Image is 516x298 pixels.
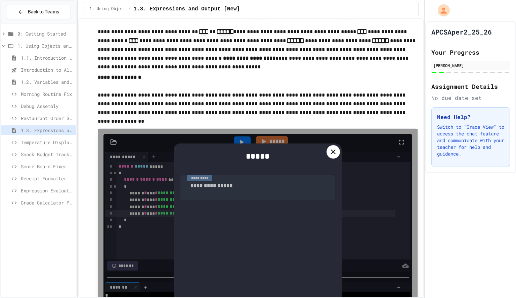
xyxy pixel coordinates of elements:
[17,42,74,49] span: 1. Using Objects and Methods
[21,103,74,110] span: Debug Assembly
[128,6,131,12] span: /
[431,94,510,102] div: No due date set
[21,175,74,182] span: Receipt Formatter
[133,5,240,13] span: 1.3. Expressions and Output [New]
[21,78,74,85] span: 1.2. Variables and Data Types
[437,113,504,121] h3: Need Help?
[431,82,510,91] h2: Assignment Details
[21,54,74,61] span: 1.1. Introduction to Algorithms, Programming, and Compilers
[431,27,492,37] h1: APCSAper2_25_26
[21,139,74,146] span: Temperature Display Fix
[21,163,74,170] span: Score Board Fixer
[28,8,59,15] span: Back to Teams
[21,127,74,134] span: 1.3. Expressions and Output [New]
[21,66,74,73] span: Introduction to Algorithms, Programming, and Compilers
[21,199,74,206] span: Grade Calculator Pro
[21,91,74,98] span: Morning Routine Fix
[89,6,126,12] span: 1. Using Objects and Methods
[6,5,71,19] button: Back to Teams
[17,30,74,37] span: 0: Getting Started
[437,124,504,157] p: Switch to "Grade View" to access the chat feature and communicate with your teacher for help and ...
[433,62,508,68] div: [PERSON_NAME]
[431,3,451,18] div: My Account
[431,48,510,57] h2: Your Progress
[21,115,74,122] span: Restaurant Order System
[21,151,74,158] span: Snack Budget Tracker
[21,187,74,194] span: Expression Evaluator Fix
